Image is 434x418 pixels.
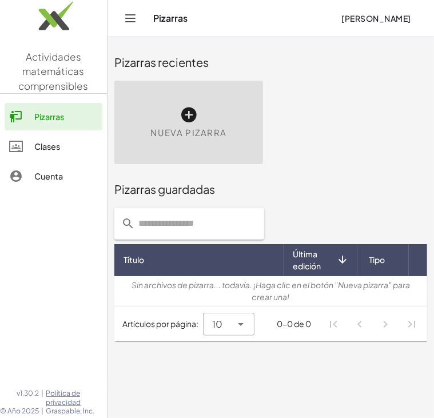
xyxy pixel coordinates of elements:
div: Clases [34,140,98,153]
a: Clases [5,133,102,160]
font: Pizarras guardadas [114,182,215,196]
button: Alternar navegación [121,9,140,27]
span: Tipo [369,254,385,266]
div: 0-0 de 0 [277,318,312,330]
a: Política de privacidad [46,389,107,407]
font: [PERSON_NAME] [341,13,411,23]
a: Pizarras [5,103,102,130]
i: Acción antepuesta [121,217,135,230]
div: Cuenta [34,169,98,183]
span: Graspable, Inc. [46,407,107,416]
span: Nueva pizarra [151,126,227,140]
span: | [41,407,43,416]
span: Título [124,254,144,266]
font: Pizarras recientes [114,55,209,69]
button: [PERSON_NAME] [332,8,420,29]
span: | [41,389,43,407]
span: Última edición [293,248,336,272]
div: Pizarras [34,110,98,124]
span: Artículos por página: [122,318,203,330]
font: 10 [212,318,222,330]
nav: Paginación Navegación [321,311,425,337]
div: Sin archivos de pizarra... todavía. ¡Haga clic en el botón "Nueva pizarra" para crear una! [124,279,418,303]
a: Cuenta [5,162,102,190]
span: Actividades matemáticas comprensibles [19,50,89,92]
span: v1.30.2 [17,389,39,407]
